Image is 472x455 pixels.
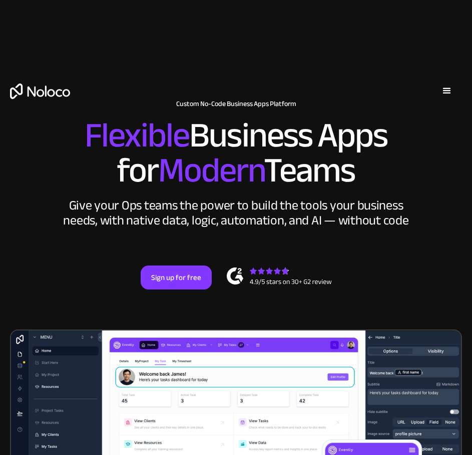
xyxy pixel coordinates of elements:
[432,76,462,106] div: menu
[158,137,264,203] span: Modern
[61,198,411,228] div: Give your Ops teams the power to build the tools your business needs, with native data, logic, au...
[141,265,212,289] a: Sign up for free
[10,83,70,99] a: home
[10,118,462,188] h2: Business Apps for Teams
